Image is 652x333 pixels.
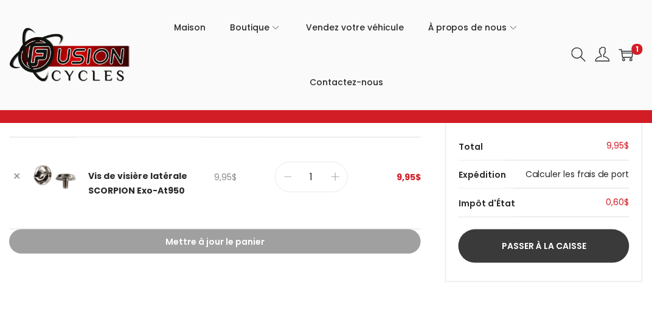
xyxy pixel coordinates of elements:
[459,230,629,263] a: Passer à la caisse
[232,171,237,183] font: $
[276,169,347,186] input: Quantité de produit
[607,139,625,152] font: 9,95
[310,55,384,110] a: Contactez-nous
[415,171,421,183] font: $
[33,156,76,198] img: Vis de visière latérale SCORPION Exo-At950
[428,21,507,33] font: À propos de nous
[459,141,483,153] font: Total
[619,47,634,62] a: 1
[625,139,629,152] font: $
[606,196,625,208] font: 0,60
[502,240,586,252] font: Passer à la caisse
[306,21,404,33] font: Vendez votre véhicule
[310,76,384,88] font: Contactez-nous
[459,169,506,181] font: Expédition
[9,169,24,184] a: Retirer la vis de la visière latérale SCORPION Exo-At950 du panier
[174,21,206,33] font: Maison
[397,171,415,183] font: 9,95
[230,21,269,33] font: Boutique
[459,197,515,209] font: Impôt d'État
[9,27,131,83] img: Logo rétine Woostify
[625,196,629,208] font: $
[13,167,21,185] font: ×
[526,168,629,180] a: Calculer les frais de port
[214,171,232,183] font: 9,95
[88,170,187,197] a: Vis de visière latérale SCORPION Exo-At950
